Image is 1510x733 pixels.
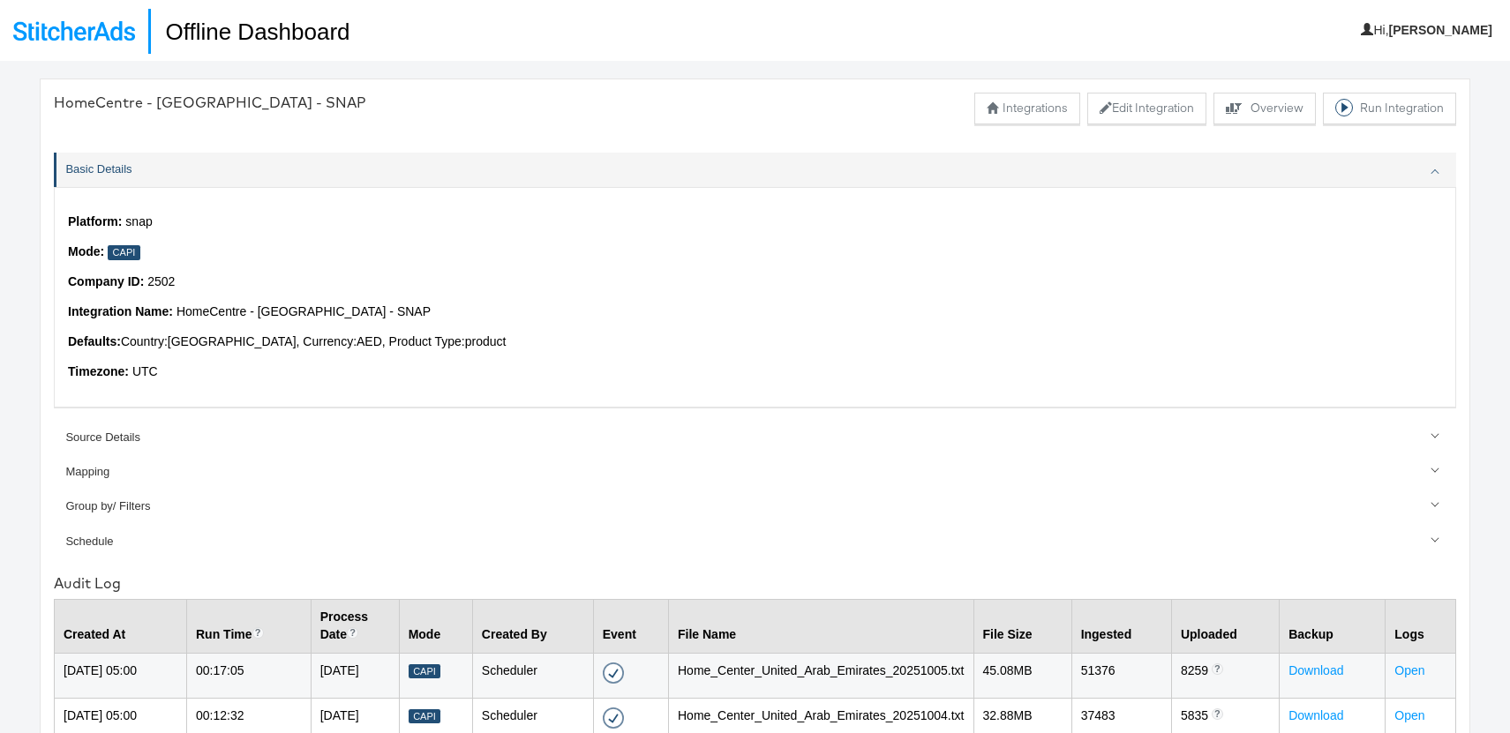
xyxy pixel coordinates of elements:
[54,420,1456,454] a: Source Details
[54,93,366,113] div: HomeCentre - [GEOGRAPHIC_DATA] - SNAP
[187,653,312,698] td: 00:17:05
[1389,23,1492,37] b: [PERSON_NAME]
[68,303,1442,321] p: HomeCentre - [GEOGRAPHIC_DATA] - SNAP
[68,213,1442,231] p: snap
[1280,599,1386,653] th: Backup
[1288,663,1343,677] a: Download
[974,93,1080,124] button: Integrations
[68,333,1442,351] p: Country: [GEOGRAPHIC_DATA] , Currency: AED , Product Type: product
[409,709,441,724] div: Capi
[472,653,593,698] td: Scheduler
[68,274,144,288] strong: Company ID:
[68,304,173,318] strong: Integration Name:
[1071,653,1171,698] td: 51376
[54,153,1456,187] a: Basic Details
[68,334,121,348] strong: Defaults:
[65,464,1446,481] div: Mapping
[68,363,1442,381] p: UTC
[54,455,1456,490] a: Mapping
[54,490,1456,524] a: Group by/ Filters
[187,599,312,653] th: Run Time
[65,430,1446,446] div: Source Details
[1394,708,1424,722] a: Open
[1171,599,1279,653] th: Uploaded
[472,599,593,653] th: Created By
[973,653,1071,698] td: 45.08 MB
[68,214,122,228] strong: Platform:
[1288,708,1343,722] a: Download
[1087,93,1206,124] button: Edit Integration
[973,599,1071,653] th: File Size
[55,599,187,653] th: Created At
[54,573,1456,594] div: Audit Log
[13,21,135,41] img: StitcherAds
[65,534,1446,550] div: Schedule
[108,245,140,260] div: Capi
[668,599,973,653] th: File Name
[55,653,187,698] td: [DATE] 05:00
[593,599,668,653] th: Event
[1071,599,1171,653] th: Ingested
[1323,93,1456,124] button: Run Integration
[668,653,973,698] td: Home_Center_United_Arab_Emirates_20251005.txt
[1386,599,1456,653] th: Logs
[148,9,349,54] h1: Offline Dashboard
[1171,653,1279,698] td: 8259
[409,664,441,679] div: Capi
[311,599,399,653] th: Process Date
[1213,93,1316,124] button: Overview
[68,273,1442,291] p: 2502
[68,364,129,378] strong: Timezone:
[68,244,104,258] strong: Mode:
[54,524,1456,558] a: Schedule
[311,653,399,698] td: [DATE]
[399,599,472,653] th: Mode
[1394,663,1424,677] a: Open
[65,161,1446,178] div: Basic Details
[54,187,1456,407] div: Basic Details
[65,498,1446,515] div: Group by/ Filters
